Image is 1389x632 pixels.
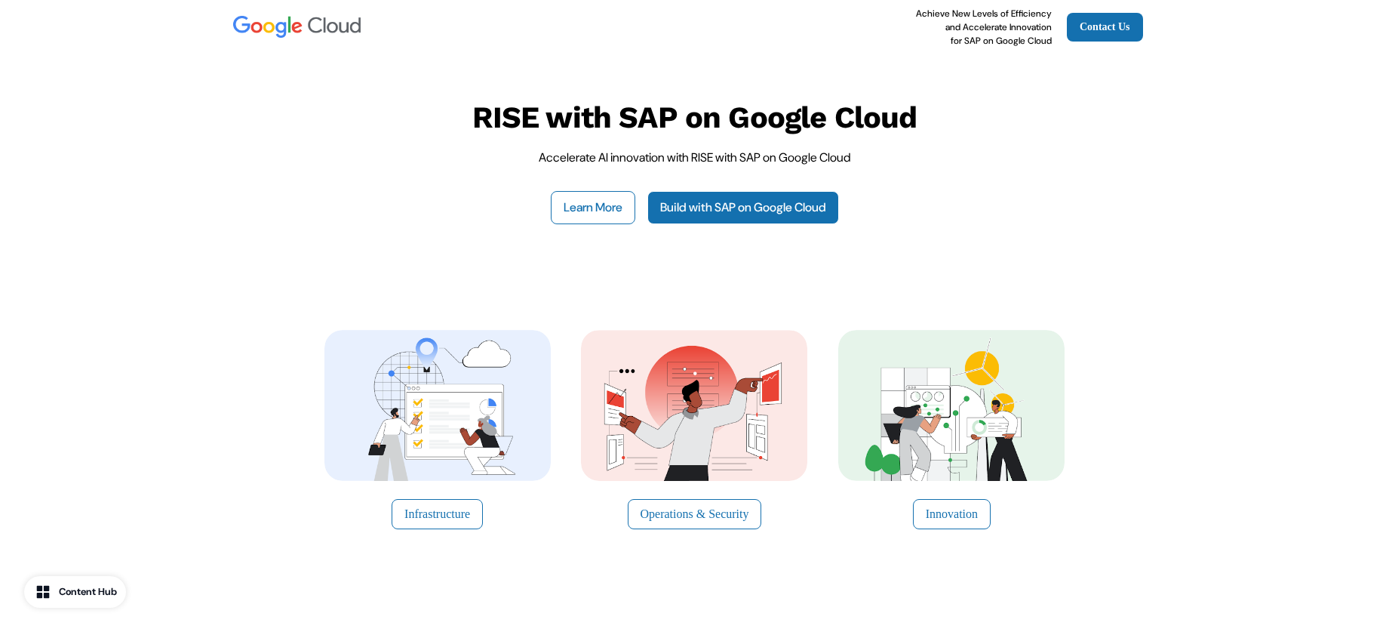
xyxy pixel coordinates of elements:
button: Learn More [551,191,635,224]
a: Build with SAP on Google Cloud [647,191,839,224]
button: Infrastructure [392,499,483,529]
button: Content Hub [24,576,126,608]
button: Innovation [913,499,991,529]
a: Contact Us [1067,13,1143,42]
p: RISE with SAP on Google Cloud [472,99,917,137]
a: Infrastructure [321,330,554,529]
button: Operations & Security [628,499,762,529]
a: Operations & Security [578,330,811,529]
p: Accelerate AI innovation with RISE with SAP on Google Cloud [539,149,850,167]
p: Achieve New Levels of Efficiency and Accelerate Innovation for SAP on Google Cloud [916,7,1052,48]
div: Content Hub [59,584,117,600]
a: Innovation [835,330,1068,529]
